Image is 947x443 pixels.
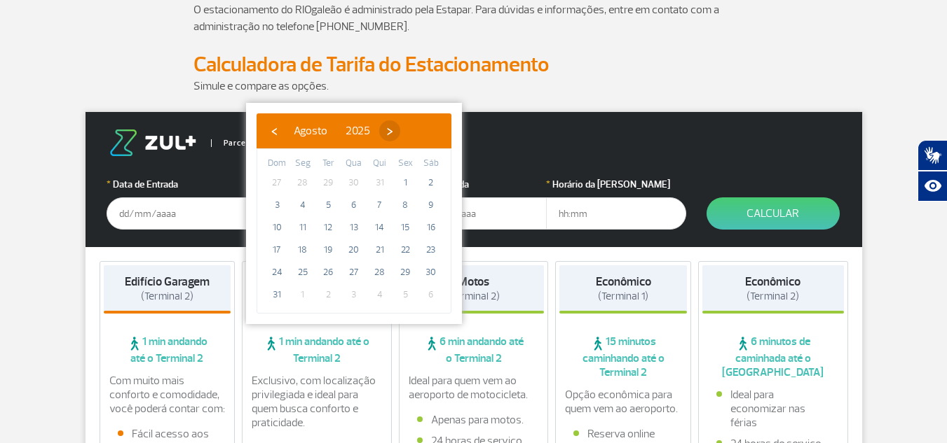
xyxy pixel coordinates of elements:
[409,374,539,402] p: Ideal para quem vem ao aeroporto de motocicleta.
[407,177,547,192] label: Data da Saída
[918,140,947,202] div: Plugin de acessibilidade da Hand Talk.
[745,274,800,289] strong: Econômico
[598,290,648,303] span: (Terminal 1)
[317,283,339,306] span: 2
[315,156,341,171] th: weekday
[394,171,416,194] span: 1
[418,156,444,171] th: weekday
[403,335,545,365] span: 6 min andando até o Terminal 2
[343,171,365,194] span: 30
[285,120,336,141] button: Agosto
[573,427,673,441] li: Reserva online
[458,274,489,289] strong: Motos
[346,124,370,138] span: 2025
[394,261,416,283] span: 29
[266,283,288,306] span: 31
[417,413,531,427] li: Apenas para motos.
[447,290,500,303] span: (Terminal 2)
[379,120,400,141] button: ›
[393,156,418,171] th: weekday
[317,261,339,283] span: 26
[343,283,365,306] span: 3
[341,156,367,171] th: weekday
[292,216,314,239] span: 11
[394,239,416,261] span: 22
[394,283,416,306] span: 5
[264,122,400,136] bs-datepicker-navigation-view: ​ ​ ​
[565,388,681,416] p: Opção econômica para quem vem ao aeroporto.
[394,194,416,216] span: 8
[420,171,442,194] span: 2
[343,239,365,261] span: 20
[193,78,754,94] p: Simule e compare as opções.
[292,194,314,216] span: 4
[107,197,247,230] input: dd/mm/aaaa
[252,374,382,430] p: Exclusivo, com localização privilegiada e ideal para quem busca conforto e praticidade.
[317,194,339,216] span: 5
[407,197,547,230] input: dd/mm/aaaa
[294,124,327,138] span: Agosto
[420,239,442,261] span: 23
[141,290,193,303] span: (Terminal 2)
[369,283,391,306] span: 4
[716,388,830,430] li: Ideal para economizar nas férias
[317,239,339,261] span: 19
[420,283,442,306] span: 6
[420,216,442,239] span: 16
[266,261,288,283] span: 24
[290,156,316,171] th: weekday
[394,216,416,239] span: 15
[367,156,393,171] th: weekday
[546,197,686,230] input: hh:mm
[193,52,754,78] h2: Calculadora de Tarifa do Estacionamento
[104,335,231,365] span: 1 min andando até o Terminal 2
[211,139,283,147] span: Parceiro Oficial
[420,194,442,216] span: 9
[369,239,391,261] span: 21
[317,216,339,239] span: 12
[193,1,754,35] p: O estacionamento do RIOgaleão é administrado pela Estapar. Para dúvidas e informações, entre em c...
[125,274,210,289] strong: Edifício Garagem
[369,171,391,194] span: 31
[246,335,388,365] span: 1 min andando até o Terminal 2
[292,261,314,283] span: 25
[292,171,314,194] span: 28
[107,129,199,156] img: logo-zul.png
[707,197,840,230] button: Calcular
[369,216,391,239] span: 14
[246,103,462,324] bs-datepicker-container: calendar
[266,194,288,216] span: 3
[317,171,339,194] span: 29
[266,216,288,239] span: 10
[747,290,799,303] span: (Terminal 2)
[292,283,314,306] span: 1
[343,216,365,239] span: 13
[559,335,687,379] span: 15 minutos caminhando até o Terminal 2
[918,140,947,171] button: Abrir tradutor de língua de sinais.
[918,171,947,202] button: Abrir recursos assistivos.
[546,177,686,192] label: Horário da [PERSON_NAME]
[264,120,285,141] button: ‹
[107,177,247,192] label: Data de Entrada
[266,239,288,261] span: 17
[343,194,365,216] span: 6
[336,120,379,141] button: 2025
[264,156,290,171] th: weekday
[292,239,314,261] span: 18
[369,194,391,216] span: 7
[343,261,365,283] span: 27
[109,374,226,416] p: Com muito mais conforto e comodidade, você poderá contar com:
[369,261,391,283] span: 28
[596,274,651,289] strong: Econômico
[420,261,442,283] span: 30
[266,171,288,194] span: 27
[702,335,844,379] span: 6 minutos de caminhada até o [GEOGRAPHIC_DATA]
